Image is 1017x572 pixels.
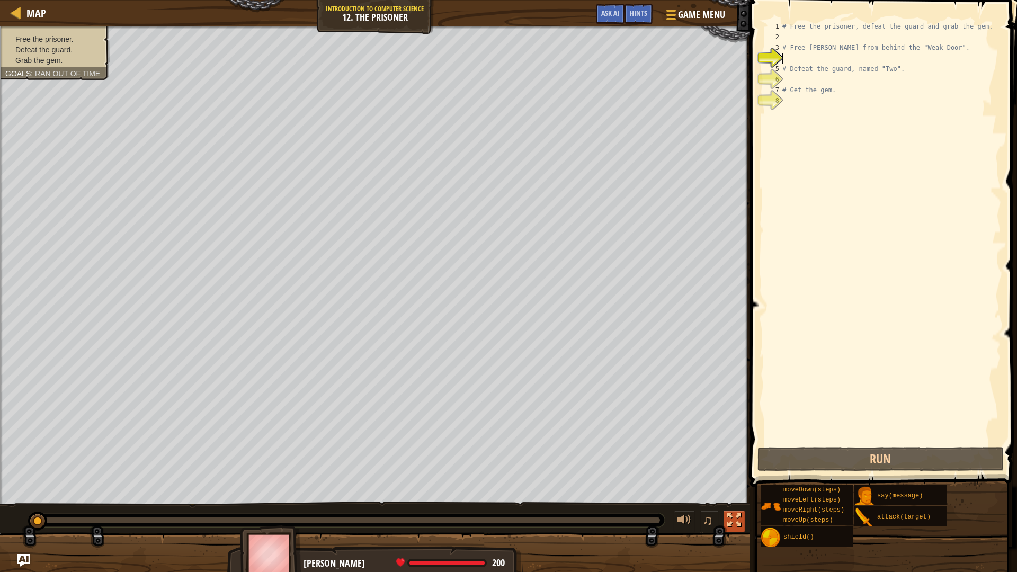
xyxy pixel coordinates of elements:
div: [PERSON_NAME] [304,557,513,570]
span: moveLeft(steps) [783,496,841,504]
button: Adjust volume [674,511,695,532]
img: portrait.png [761,528,781,548]
span: attack(target) [877,513,931,521]
div: Move To ... [4,44,1013,53]
input: Search outlines [4,14,98,25]
div: 5 [765,64,782,74]
span: moveUp(steps) [783,516,833,524]
button: Ask AI [17,554,30,567]
div: 8 [765,95,782,106]
span: moveDown(steps) [783,486,841,494]
span: Ask AI [601,8,619,18]
span: Map [26,6,46,20]
div: 3 [765,42,782,53]
div: health: 200 / 200 [396,558,505,568]
span: shield() [783,533,814,541]
div: 2 [765,32,782,42]
button: Game Menu [658,4,731,29]
div: Sort New > Old [4,34,1013,44]
div: Delete [4,53,1013,63]
div: 1 [765,21,782,32]
div: 6 [765,74,782,85]
span: ♫ [702,512,713,528]
button: Ask AI [596,4,625,24]
div: Home [4,4,221,14]
button: ♫ [700,511,718,532]
div: 4 [765,53,782,64]
div: Sign out [4,73,1013,82]
span: Game Menu [678,8,725,22]
span: 200 [492,556,505,569]
img: portrait.png [854,507,875,528]
img: portrait.png [761,496,781,516]
button: Run [757,447,1004,471]
span: say(message) [877,492,923,499]
div: 7 [765,85,782,95]
div: Options [4,63,1013,73]
span: moveRight(steps) [783,506,844,514]
a: Map [21,6,46,20]
span: Hints [630,8,647,18]
img: portrait.png [854,486,875,506]
div: Sort A > Z [4,25,1013,34]
button: Toggle fullscreen [724,511,745,532]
